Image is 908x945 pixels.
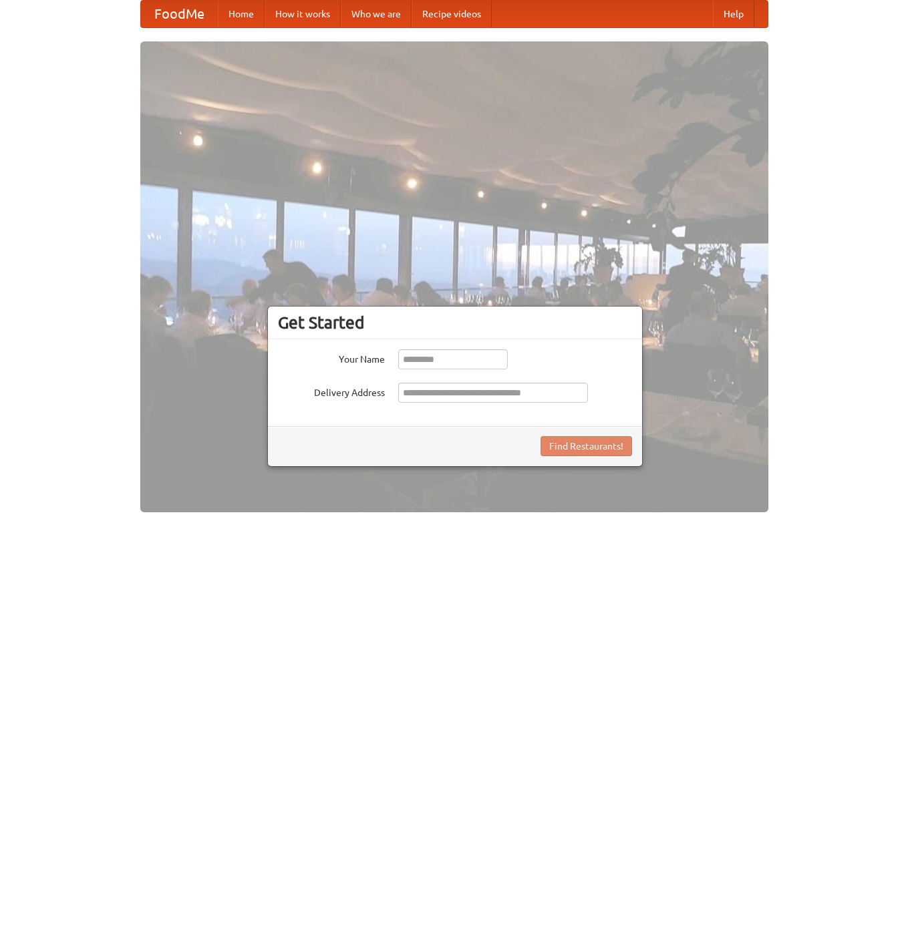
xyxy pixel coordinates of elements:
[278,383,385,399] label: Delivery Address
[278,313,632,333] h3: Get Started
[265,1,341,27] a: How it works
[218,1,265,27] a: Home
[713,1,754,27] a: Help
[541,436,632,456] button: Find Restaurants!
[412,1,492,27] a: Recipe videos
[278,349,385,366] label: Your Name
[341,1,412,27] a: Who we are
[141,1,218,27] a: FoodMe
